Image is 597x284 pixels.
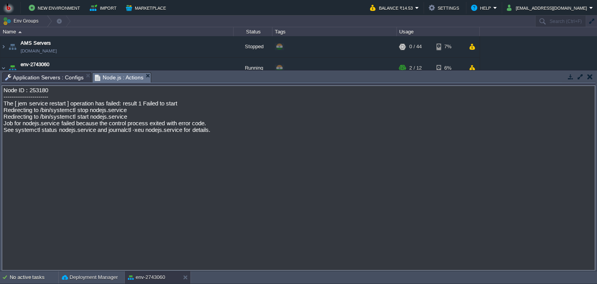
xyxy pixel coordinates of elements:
div: 7% [436,36,462,57]
a: env-2743060 [21,61,49,68]
div: Status [234,27,272,36]
button: Settings [429,3,461,12]
span: Node.js : Actions [95,73,144,82]
div: 0 / 44 [409,36,422,57]
button: Balance ₹14.53 [370,3,415,12]
span: Application Servers : Configs [5,73,84,82]
button: Marketplace [126,3,168,12]
div: 6% [436,58,462,79]
img: AMDAwAAAACH5BAEAAAAALAAAAAABAAEAAAICRAEAOw== [0,36,7,57]
button: [EMAIL_ADDRESS][DOMAIN_NAME] [507,3,589,12]
button: Env Groups [3,16,41,26]
div: Tags [273,27,396,36]
button: Help [471,3,493,12]
div: No active tasks [10,271,58,284]
div: Running [234,58,272,79]
a: [DOMAIN_NAME] [21,68,57,76]
div: Name [1,27,233,36]
img: Bitss Techniques [3,2,14,14]
button: Import [90,3,119,12]
img: AMDAwAAAACH5BAEAAAAALAAAAAABAAEAAAICRAEAOw== [7,58,18,79]
button: Deployment Manager [62,273,118,281]
div: Stopped [234,36,272,57]
img: AMDAwAAAACH5BAEAAAAALAAAAAABAAEAAAICRAEAOw== [18,31,22,33]
img: AMDAwAAAACH5BAEAAAAALAAAAAABAAEAAAICRAEAOw== [0,58,7,79]
img: AMDAwAAAACH5BAEAAAAALAAAAAABAAEAAAICRAEAOw== [7,36,18,57]
button: env-2743060 [128,273,165,281]
button: New Environment [29,3,82,12]
a: [DOMAIN_NAME] [21,47,57,55]
div: 2 / 12 [409,58,422,79]
a: AMS Servers [21,39,51,47]
div: Usage [397,27,479,36]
